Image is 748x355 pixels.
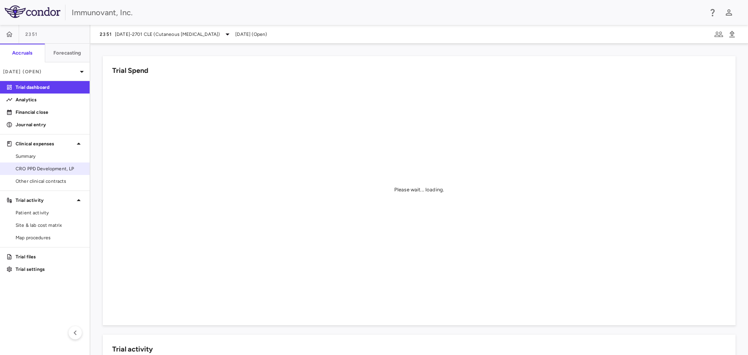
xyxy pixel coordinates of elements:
p: Trial files [16,253,83,260]
h6: Forecasting [53,49,81,57]
div: Immunovant, Inc. [72,7,703,18]
div: Please wait... loading. [394,186,444,193]
span: 2351 [100,31,112,37]
p: Trial settings [16,266,83,273]
span: [DATE] (Open) [235,31,267,38]
h6: Accruals [12,49,32,57]
span: Other clinical contracts [16,178,83,185]
img: logo-full-SnFGN8VE.png [5,5,60,18]
p: [DATE] (Open) [3,68,77,75]
span: 2351 [25,31,37,37]
h6: Trial activity [112,344,153,355]
p: Journal entry [16,121,83,128]
span: Site & lab cost matrix [16,222,83,229]
p: Clinical expenses [16,140,74,147]
h6: Trial Spend [112,65,148,76]
p: Analytics [16,96,83,103]
p: Financial close [16,109,83,116]
p: Trial activity [16,197,74,204]
span: Patient activity [16,209,83,216]
span: CRO PPD Development, LP [16,165,83,172]
p: Trial dashboard [16,84,83,91]
span: Map procedures [16,234,83,241]
span: [DATE]-2701 CLE (Cutaneous [MEDICAL_DATA]) [115,31,220,38]
span: Summary [16,153,83,160]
